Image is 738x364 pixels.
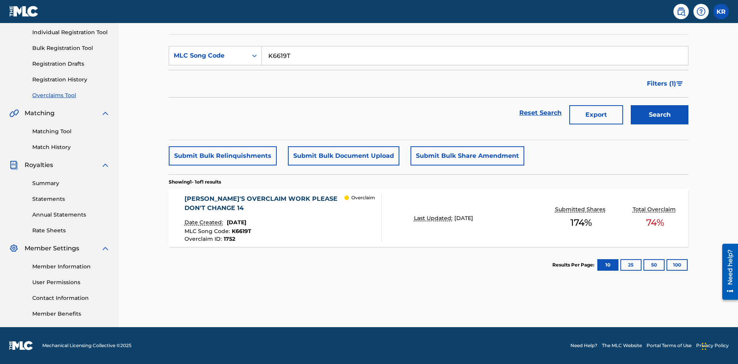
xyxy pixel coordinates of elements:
[555,205,607,213] p: Submitted Shares
[9,341,33,350] img: logo
[570,216,592,230] span: 174 %
[713,4,729,19] div: User Menu
[570,342,597,349] a: Need Help?
[676,81,683,86] img: filter
[32,263,110,271] a: Member Information
[32,227,110,235] a: Rate Sheets
[700,327,738,364] iframe: Chat Widget
[32,143,110,151] a: Match History
[696,342,729,349] a: Privacy Policy
[411,146,524,165] button: Submit Bulk Share Amendment
[702,335,706,358] div: Drag
[32,91,110,99] a: Overclaims Tool
[184,218,225,227] p: Date Created:
[32,278,110,286] a: User Permissions
[32,28,110,36] a: Individual Registration Tool
[32,310,110,318] a: Member Benefits
[9,160,18,170] img: Royalties
[32,60,110,68] a: Registration Drafts
[676,7,686,16] img: search
[9,6,39,17] img: MLC Logo
[224,235,235,242] span: 1752
[288,146,399,165] button: Submit Bulk Document Upload
[32,127,110,136] a: Matching Tool
[184,228,232,235] span: MLC Song Code :
[631,105,688,124] button: Search
[169,189,688,247] a: [PERSON_NAME]'S OVERCLAIM WORK PLEASE DON'T CHANGE 14Date Created:[DATE]MLC Song Code:K6619TOverc...
[597,259,618,271] button: 10
[633,205,678,213] p: Total Overclaim
[232,228,251,235] span: K6619T
[32,211,110,219] a: Annual Statements
[174,51,243,60] div: MLC Song Code
[620,259,642,271] button: 25
[647,342,691,349] a: Portal Terms of Use
[693,4,709,19] div: Help
[169,146,277,165] button: Submit Bulk Relinquishments
[101,109,110,118] img: expand
[643,259,665,271] button: 50
[227,219,246,226] span: [DATE]
[184,235,224,242] span: Overclaim ID :
[9,109,19,118] img: Matching
[642,74,688,93] button: Filters (1)
[42,342,131,349] span: Mechanical Licensing Collective © 2025
[169,46,688,128] form: Search Form
[25,160,53,170] span: Royalties
[32,44,110,52] a: Bulk Registration Tool
[515,104,565,121] a: Reset Search
[569,105,623,124] button: Export
[602,342,642,349] a: The MLC Website
[101,160,110,170] img: expand
[454,215,473,222] span: [DATE]
[696,7,706,16] img: help
[647,79,676,88] span: Filters ( 1 )
[716,241,738,304] iframe: Resource Center
[25,244,79,253] span: Member Settings
[9,244,18,253] img: Member Settings
[184,194,345,213] div: [PERSON_NAME]'S OVERCLAIM WORK PLEASE DON'T CHANGE 14
[32,294,110,302] a: Contact Information
[667,259,688,271] button: 100
[169,179,221,185] p: Showing 1 - 1 of 1 results
[351,194,375,201] p: Overclaim
[25,109,55,118] span: Matching
[552,261,596,268] p: Results Per Page:
[32,76,110,84] a: Registration History
[32,195,110,203] a: Statements
[32,179,110,187] a: Summary
[101,244,110,253] img: expand
[673,4,689,19] a: Public Search
[414,214,454,222] p: Last Updated:
[646,216,664,230] span: 74 %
